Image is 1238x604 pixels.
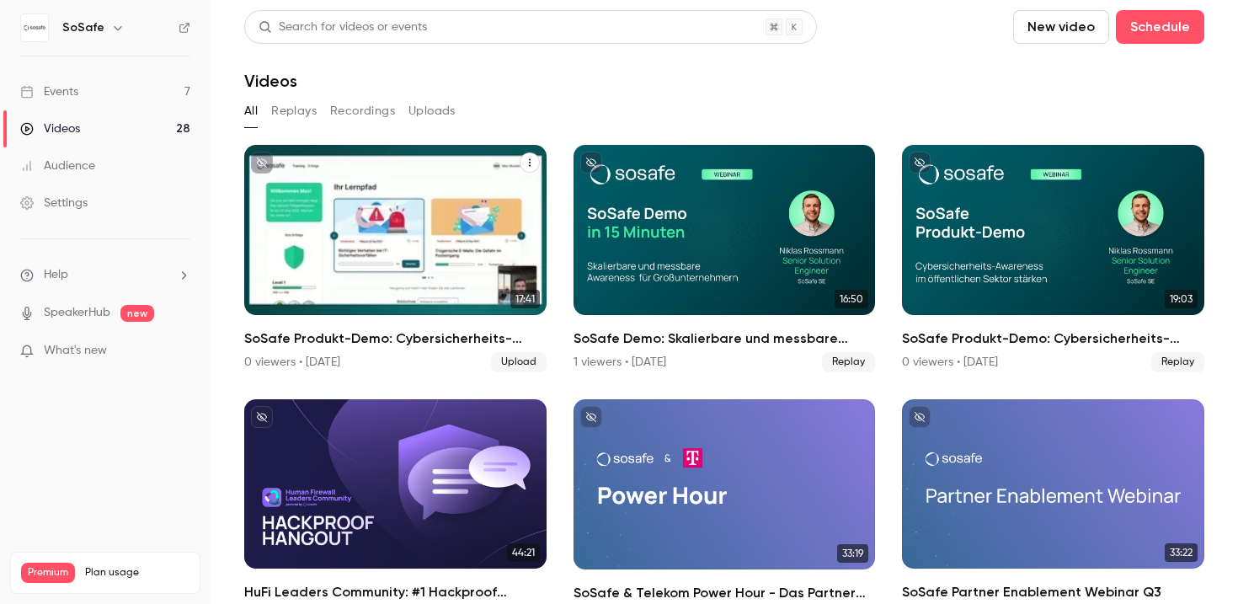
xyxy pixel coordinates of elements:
[408,98,456,125] button: Uploads
[909,152,931,174] button: unpublished
[244,145,547,372] a: 17:41SoSafe Produkt-Demo: Cybersicherheits-Awareness im öffentlichen Sektor stärken0 viewers • [D...
[271,98,317,125] button: Replays
[62,19,104,36] h6: SoSafe
[909,406,931,428] button: unpublished
[44,266,68,284] span: Help
[244,71,297,91] h1: Videos
[574,583,876,603] h2: SoSafe & Telekom Power Hour - Das Partner Enablement Webinar Q3
[902,145,1204,372] a: 19:03SoSafe Produkt-Demo: Cybersicherheits-Awareness im öffentlichen Sektor stärken0 viewers • [D...
[580,152,602,174] button: unpublished
[1116,10,1204,44] button: Schedule
[20,158,95,174] div: Audience
[251,406,273,428] button: unpublished
[902,582,1204,602] h2: SoSafe Partner Enablement Webinar Q3
[330,98,395,125] button: Recordings
[20,266,190,284] li: help-dropdown-opener
[580,406,602,428] button: unpublished
[822,352,875,372] span: Replay
[20,120,80,137] div: Videos
[574,329,876,349] h2: SoSafe Demo: Skalierbare und messbare Awareness für Großunternehmen
[574,145,876,372] a: 16:50SoSafe Demo: Skalierbare und messbare Awareness für Großunternehmen1 viewers • [DATE]Replay
[251,152,273,174] button: unpublished
[21,14,48,41] img: SoSafe
[244,145,547,372] li: SoSafe Produkt-Demo: Cybersicherheits-Awareness im öffentlichen Sektor stärken
[835,290,868,308] span: 16:50
[1151,352,1204,372] span: Replay
[244,98,258,125] button: All
[44,342,107,360] span: What's new
[20,195,88,211] div: Settings
[837,544,868,563] span: 33:19
[1165,543,1198,562] span: 33:22
[574,145,876,372] li: SoSafe Demo: Skalierbare und messbare Awareness für Großunternehmen
[44,304,110,322] a: SpeakerHub
[244,582,547,602] h2: HuFi Leaders Community: #1 Hackproof Hangout
[1165,290,1198,308] span: 19:03
[507,543,540,562] span: 44:21
[85,566,189,580] span: Plan usage
[902,145,1204,372] li: SoSafe Produkt-Demo: Cybersicherheits-Awareness im öffentlichen Sektor stärken
[491,352,547,372] span: Upload
[510,290,540,308] span: 17:41
[1013,10,1109,44] button: New video
[244,354,340,371] div: 0 viewers • [DATE]
[20,83,78,100] div: Events
[244,329,547,349] h2: SoSafe Produkt-Demo: Cybersicherheits-Awareness im öffentlichen Sektor stärken
[902,329,1204,349] h2: SoSafe Produkt-Demo: Cybersicherheits-Awareness im öffentlichen Sektor stärken
[574,354,666,371] div: 1 viewers • [DATE]
[120,305,154,322] span: new
[21,563,75,583] span: Premium
[244,10,1204,594] section: Videos
[259,19,427,36] div: Search for videos or events
[902,354,998,371] div: 0 viewers • [DATE]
